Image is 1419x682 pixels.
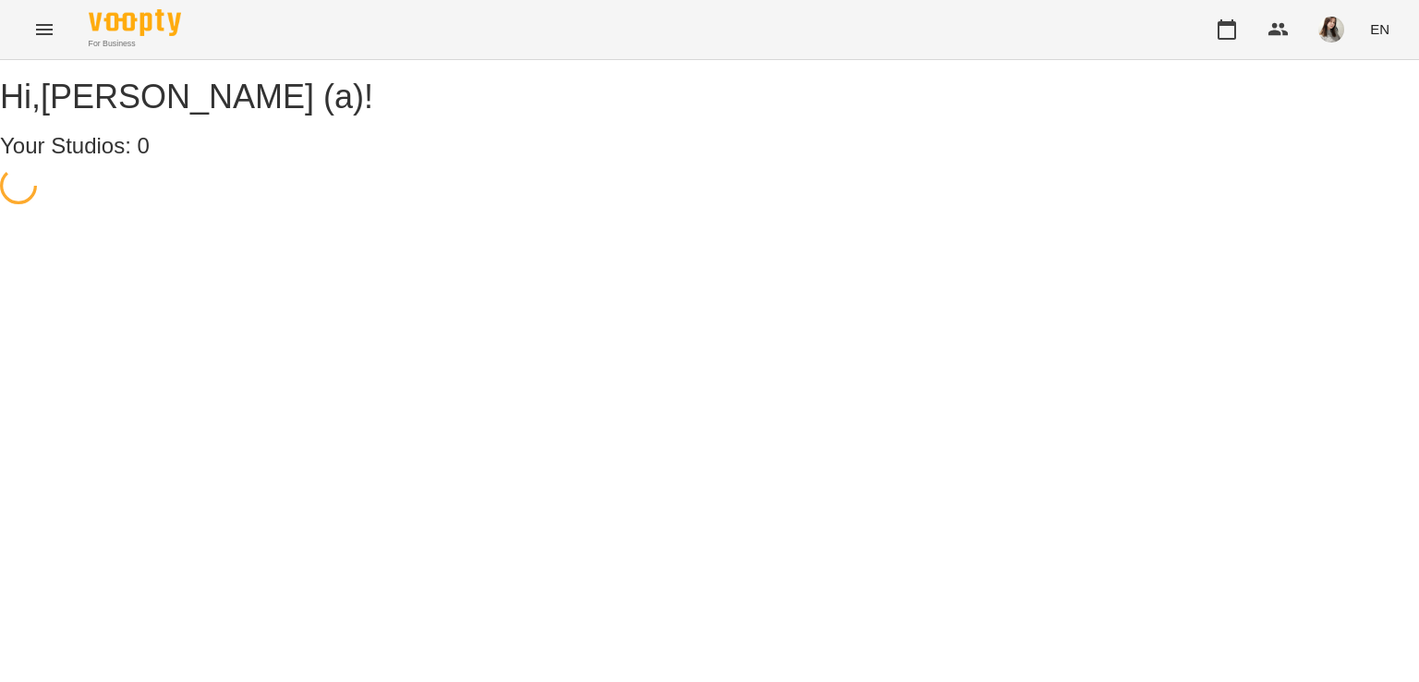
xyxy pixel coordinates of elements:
span: 0 [138,133,150,158]
span: EN [1370,19,1389,39]
button: Menu [22,7,67,52]
button: EN [1363,12,1397,46]
img: Voopty Logo [89,9,181,36]
span: For Business [89,38,181,50]
img: ee130890d6c2c5d4c40c4cda6b63149c.jpg [1318,17,1344,43]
